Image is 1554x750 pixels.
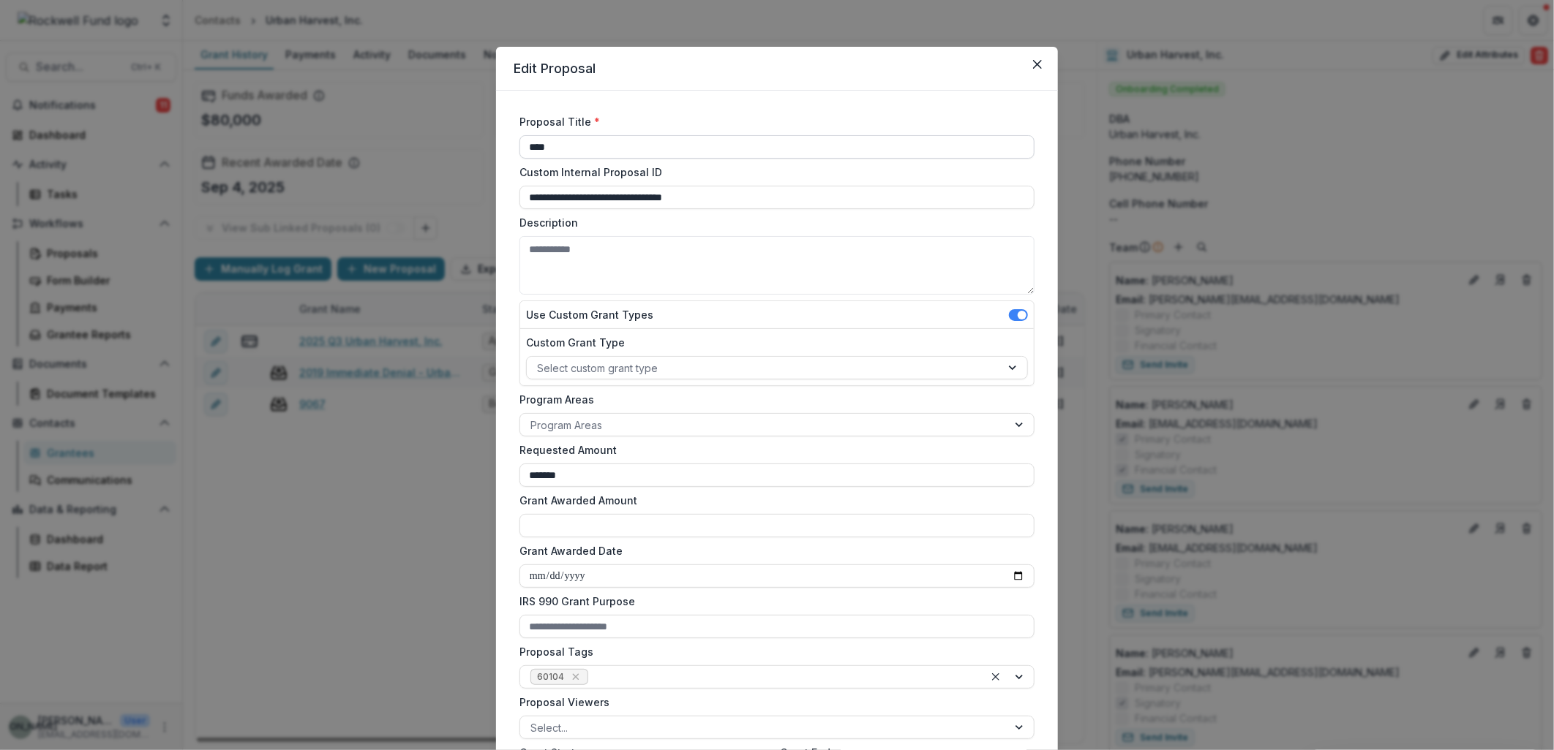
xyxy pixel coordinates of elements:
[987,668,1005,686] div: Clear selected options
[519,114,1026,129] label: Proposal Title
[519,594,1026,609] label: IRS 990 Grant Purpose
[519,694,1026,710] label: Proposal Viewers
[519,164,1026,180] label: Custom Internal Proposal ID
[519,392,1026,407] label: Program Areas
[519,215,1026,230] label: Description
[519,442,1026,458] label: Requested Amount
[519,644,1026,659] label: Proposal Tags
[1026,53,1049,76] button: Close
[526,335,1019,350] label: Custom Grant Type
[496,47,1058,91] header: Edit Proposal
[519,493,1026,508] label: Grant Awarded Amount
[537,672,564,682] span: 60104
[519,543,1026,558] label: Grant Awarded Date
[526,307,653,322] label: Use Custom Grant Types
[568,670,583,684] div: Remove 60104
